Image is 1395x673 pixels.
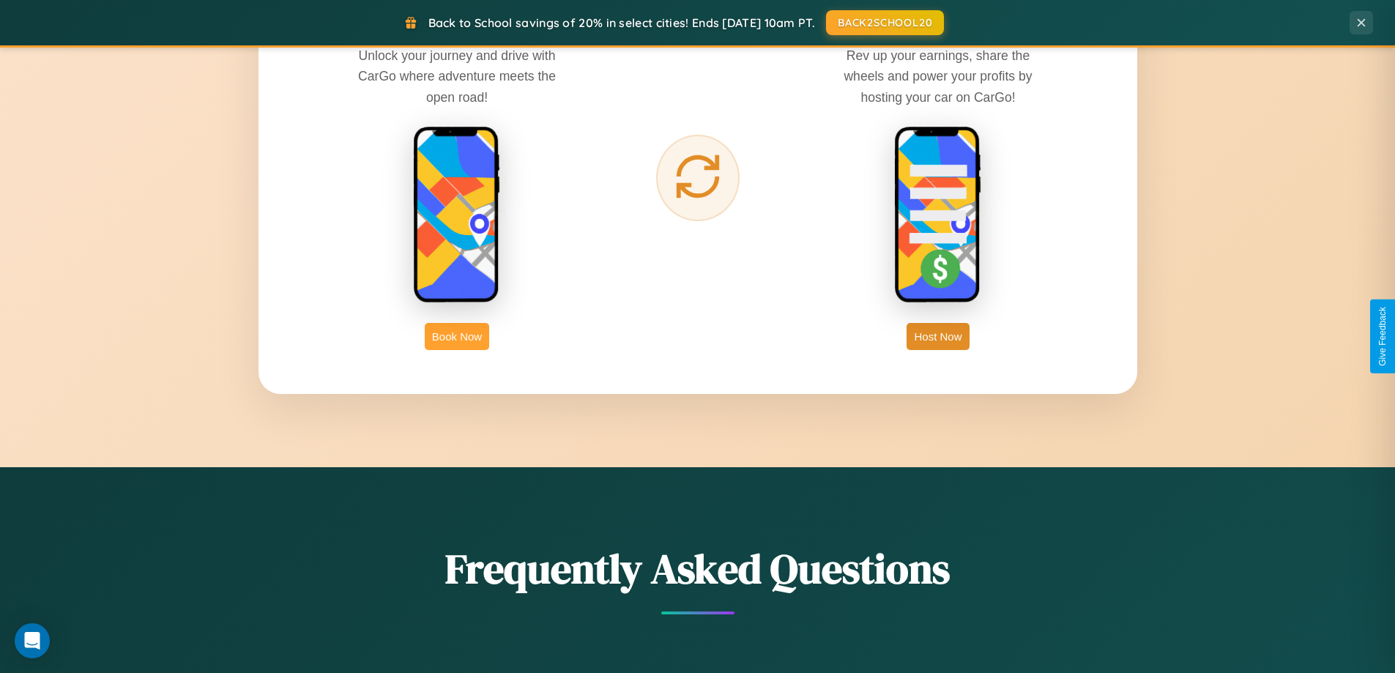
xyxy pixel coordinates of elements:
div: Give Feedback [1377,307,1388,366]
button: Host Now [907,323,969,350]
button: BACK2SCHOOL20 [826,10,944,35]
div: Open Intercom Messenger [15,623,50,658]
p: Rev up your earnings, share the wheels and power your profits by hosting your car on CarGo! [828,45,1048,107]
button: Book Now [425,323,489,350]
img: rent phone [413,126,501,305]
img: host phone [894,126,982,305]
h2: Frequently Asked Questions [258,540,1137,597]
span: Back to School savings of 20% in select cities! Ends [DATE] 10am PT. [428,15,815,30]
p: Unlock your journey and drive with CarGo where adventure meets the open road! [347,45,567,107]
